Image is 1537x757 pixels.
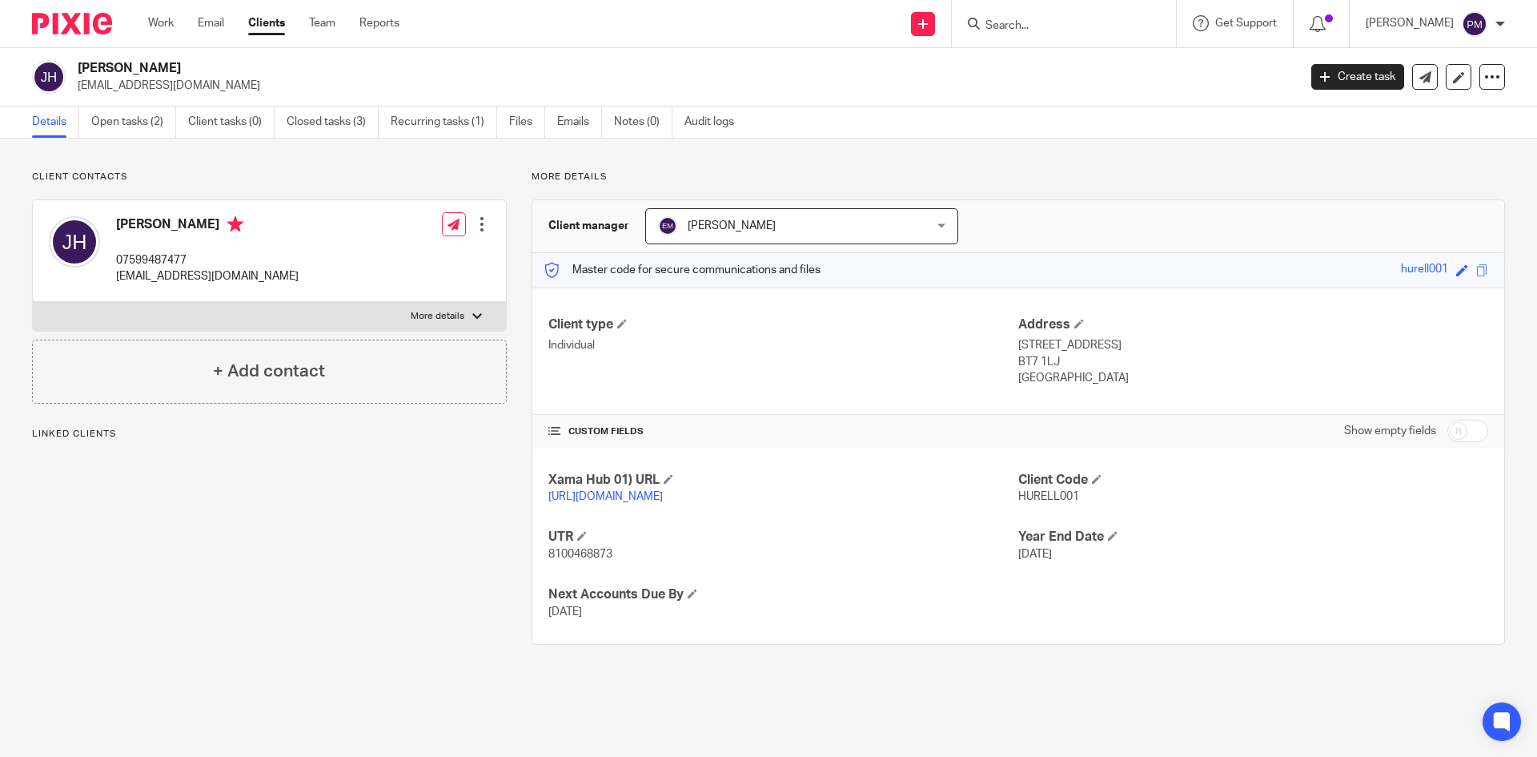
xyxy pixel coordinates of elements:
h4: Address [1018,316,1488,333]
p: [EMAIL_ADDRESS][DOMAIN_NAME] [78,78,1287,94]
a: Audit logs [684,107,746,138]
a: Team [309,15,335,31]
img: svg%3E [1462,11,1487,37]
input: Search [984,19,1128,34]
img: Pixie [32,13,112,34]
h4: Next Accounts Due By [548,586,1018,603]
span: 8100468873 [548,549,612,560]
p: Master code for secure communications and files [544,262,821,278]
a: Clients [248,15,285,31]
a: Reports [359,15,399,31]
h4: CUSTOM FIELDS [548,425,1018,438]
label: Show empty fields [1344,423,1436,439]
a: [URL][DOMAIN_NAME] [548,491,663,502]
h4: Client type [548,316,1018,333]
a: Open tasks (2) [91,107,176,138]
p: 07599487477 [116,252,299,268]
img: svg%3E [658,216,677,236]
a: Create task [1311,64,1404,90]
span: HURELL001 [1018,491,1079,502]
h4: UTR [548,529,1018,546]
a: Client tasks (0) [188,107,275,138]
span: [DATE] [548,606,582,618]
a: Work [148,15,174,31]
h4: + Add contact [213,359,325,384]
a: Recurring tasks (1) [391,107,497,138]
a: Emails [557,107,602,138]
h2: [PERSON_NAME] [78,60,1045,77]
p: BT7 1LJ [1018,354,1488,370]
p: Linked clients [32,428,507,441]
p: More details [411,310,464,323]
p: Client contacts [32,171,507,183]
p: [GEOGRAPHIC_DATA] [1018,370,1488,386]
div: hurell001 [1401,261,1448,280]
span: Get Support [1215,18,1277,29]
p: More details [532,171,1505,183]
a: Email [198,15,224,31]
p: Individual [548,337,1018,353]
a: Closed tasks (3) [287,107,379,138]
img: svg%3E [32,60,66,94]
h4: Xama Hub 01) URL [548,472,1018,489]
h3: Client manager [548,218,629,234]
span: [PERSON_NAME] [688,220,776,232]
p: [PERSON_NAME] [1366,15,1454,31]
h4: [PERSON_NAME] [116,216,299,236]
a: Details [32,107,79,138]
i: Primary [227,216,243,232]
a: Notes (0) [614,107,672,138]
p: [STREET_ADDRESS] [1018,337,1488,353]
span: [DATE] [1018,549,1052,560]
img: svg%3E [49,216,100,268]
a: Files [509,107,545,138]
p: [EMAIL_ADDRESS][DOMAIN_NAME] [116,268,299,284]
h4: Client Code [1018,472,1488,489]
h4: Year End Date [1018,529,1488,546]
